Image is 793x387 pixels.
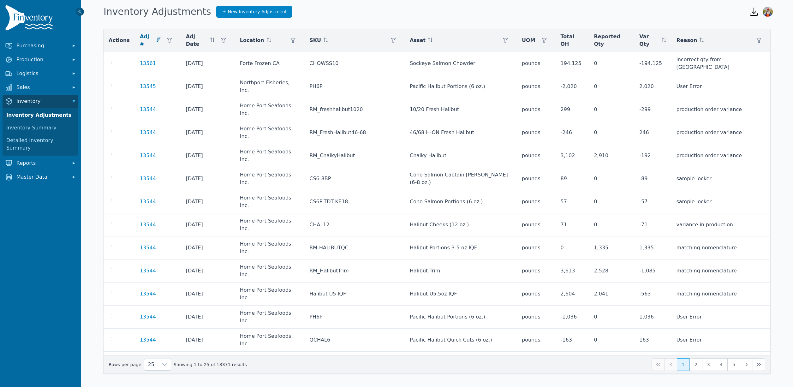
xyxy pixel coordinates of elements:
[517,283,556,306] td: pounds
[235,236,304,259] td: Home Port Seafoods, Inc.
[671,144,770,167] td: production order variance
[4,109,77,122] a: Inventory Adjustments
[556,98,589,121] td: 299
[634,236,671,259] td: 1,335
[235,283,304,306] td: Home Port Seafoods, Inc.
[689,358,702,371] button: Page 2
[3,171,78,183] button: Master Data
[5,5,56,33] img: Finventory
[140,60,156,67] a: 13561
[304,75,405,98] td: PH6P
[405,52,517,75] td: Sockeye Salmon Chowder
[589,190,634,213] td: 0
[304,121,405,144] td: RM_FreshHalibut46-68
[304,98,405,121] td: RM_freshhalibut1020
[671,75,770,98] td: User Error
[589,121,634,144] td: 0
[589,52,634,75] td: 0
[589,144,634,167] td: 2,910
[589,236,634,259] td: 1,335
[634,75,671,98] td: 2,020
[634,144,671,167] td: - 192
[702,358,715,371] button: Page 3
[556,236,589,259] td: 0
[304,352,405,375] td: RM_PinkSalmon4oz
[517,75,556,98] td: pounds
[235,352,304,375] td: Home Port Seafoods, Inc.
[140,244,156,252] a: 13544
[181,259,235,283] td: [DATE]
[181,167,235,190] td: [DATE]
[140,267,156,275] a: 13544
[639,33,659,48] span: Var Qty
[556,75,589,98] td: -2,020
[671,52,770,75] td: incorrect qty from [GEOGRAPHIC_DATA]
[517,144,556,167] td: pounds
[589,329,634,352] td: 0
[304,259,405,283] td: RM_HalibutTrim
[561,33,584,48] span: Total OH
[16,98,67,105] span: Inventory
[181,121,235,144] td: [DATE]
[671,167,770,190] td: sample locker
[174,361,247,368] span: Showing 1 to 25 of 18371 results
[517,259,556,283] td: pounds
[671,236,770,259] td: matching nomenclature
[556,352,589,375] td: 11
[634,283,671,306] td: - 563
[304,283,405,306] td: Halibut U5 IQF
[16,56,67,63] span: Production
[671,98,770,121] td: production order variance
[556,283,589,306] td: 2,604
[517,306,556,329] td: pounds
[634,329,671,352] td: 163
[144,359,158,370] span: Rows per page
[3,53,78,66] button: Production
[405,98,517,121] td: 10/20 Fresh Halibut
[556,167,589,190] td: 89
[181,75,235,98] td: [DATE]
[589,259,634,283] td: 2,528
[405,213,517,236] td: Halibut Cheeks (12 oz.)
[235,213,304,236] td: Home Port Seafoods, Inc.
[405,236,517,259] td: Halibut Portions 3-5 oz IQF
[556,259,589,283] td: 3,613
[556,329,589,352] td: -163
[304,190,405,213] td: CS6P-TDT-KE18
[304,236,405,259] td: RM-HALIBUTQC
[556,306,589,329] td: -1,036
[16,70,67,77] span: Logistics
[181,213,235,236] td: [DATE]
[140,33,154,48] span: Adj #
[309,37,321,44] span: SKU
[140,106,156,113] a: 13544
[405,144,517,167] td: Chalky Halibut
[634,306,671,329] td: 1,036
[140,152,156,159] a: 13544
[753,358,765,371] button: Last Page
[140,129,156,136] a: 13544
[304,167,405,190] td: CS6-8BP
[763,7,773,17] img: Sera Wheeler
[3,39,78,52] button: Purchasing
[181,236,235,259] td: [DATE]
[589,98,634,121] td: 0
[517,98,556,121] td: pounds
[16,42,67,50] span: Purchasing
[634,352,671,375] td: - 11
[3,81,78,94] button: Sales
[740,358,753,371] button: Next Page
[405,190,517,213] td: Coho Salmon Portions (6 oz.)
[228,9,287,15] span: New Inventory Adjustment
[140,313,156,321] a: 13544
[181,283,235,306] td: [DATE]
[405,75,517,98] td: Pacific Halibut Portions (6 oz.)
[4,122,77,134] a: Inventory Summary
[517,352,556,375] td: pounds
[589,213,634,236] td: 0
[405,259,517,283] td: Halibut Trim
[634,52,671,75] td: - 194.125
[181,98,235,121] td: [DATE]
[676,37,697,44] span: Reason
[304,329,405,352] td: QCHAL6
